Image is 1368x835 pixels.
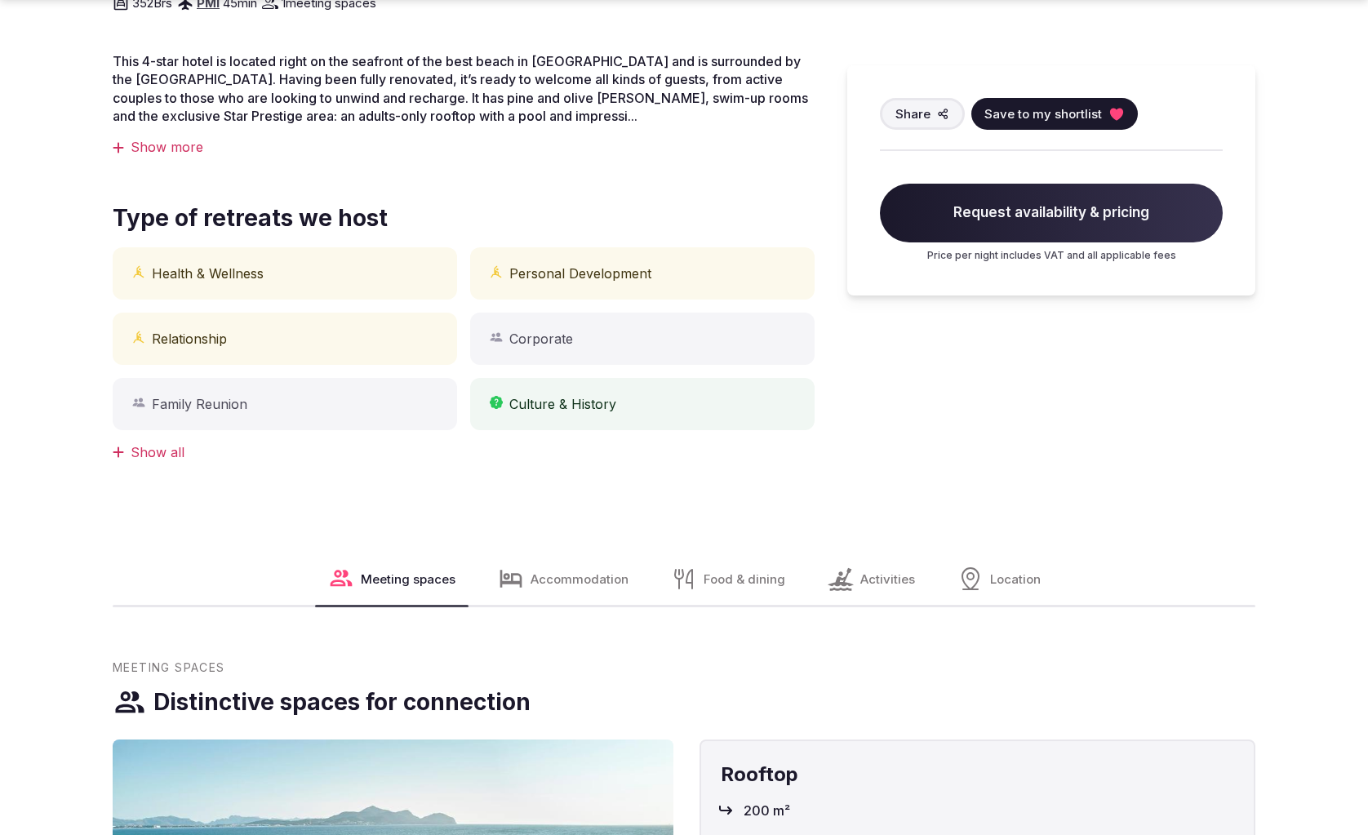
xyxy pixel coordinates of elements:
[880,249,1223,263] p: Price per night includes VAT and all applicable fees
[704,571,785,588] span: Food & dining
[531,571,628,588] span: Accommodation
[153,686,531,718] h3: Distinctive spaces for connection
[361,571,455,588] span: Meeting spaces
[880,184,1223,242] span: Request availability & pricing
[880,98,965,130] button: Share
[895,105,931,122] span: Share
[113,202,388,234] span: Type of retreats we host
[744,802,790,819] span: 200 m²
[990,571,1041,588] span: Location
[721,761,1234,788] h4: Rooftop
[113,53,808,124] span: This 4-star hotel is located right on the seafront of the best beach in [GEOGRAPHIC_DATA] and is ...
[860,571,915,588] span: Activities
[113,138,815,156] div: Show more
[113,443,815,461] div: Show all
[971,98,1138,130] button: Save to my shortlist
[984,105,1102,122] span: Save to my shortlist
[113,660,225,676] span: Meeting Spaces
